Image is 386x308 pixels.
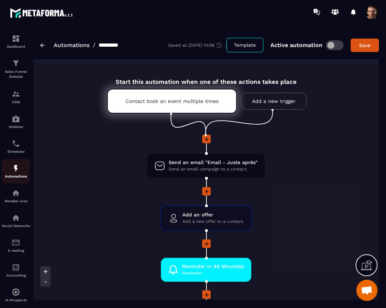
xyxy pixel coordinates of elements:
img: automations [12,288,20,296]
img: accountant [12,263,20,272]
img: formation [12,34,20,43]
p: Member area [2,199,30,203]
a: formationformationSales Funnel Website [2,54,30,85]
button: Save [351,39,379,52]
a: formationformationDashboard [2,29,30,54]
div: Save [355,42,374,49]
img: social-network [12,214,20,222]
a: automationsautomationsWebinar [2,109,30,134]
a: accountantaccountantAccounting [2,258,30,283]
p: Active automation [270,42,322,48]
span: Send an email "Email - Juste après" [169,159,258,166]
span: Add a new offer to a contact. [182,218,244,225]
img: automations [12,189,20,197]
p: CRM [2,100,30,104]
img: automations [12,164,20,173]
a: schedulerschedulerScheduler [2,134,30,159]
span: Reminder. [182,270,244,277]
p: E-mailing [2,249,30,252]
p: Automations [2,174,30,178]
button: Template [227,38,263,52]
p: Webinar [2,125,30,129]
a: automationsautomationsMember area [2,184,30,208]
a: Add a new trigger [241,93,306,110]
p: Accounting [2,273,30,277]
a: emailemailE-mailing [2,233,30,258]
div: Start this automation when one of these actions takes place [89,70,323,85]
span: / [93,42,95,48]
img: formation [12,90,20,98]
p: [DATE] 10:58 [188,43,214,48]
img: logo [10,6,74,19]
p: Social Networks [2,224,30,228]
img: email [12,238,20,247]
a: Open chat [356,280,378,301]
img: scheduler [12,139,20,148]
img: automations [12,115,20,123]
p: Dashboard [2,45,30,48]
a: formationformationCRM [2,85,30,109]
img: formation [12,59,20,68]
p: Sales Funnel Website [2,69,30,79]
a: Automations [54,42,89,48]
span: Add an offer [182,211,244,218]
span: Reminder in 90 Minute(s) [182,263,244,270]
p: Contact book an event multiple times [125,98,218,104]
p: Scheduler [2,150,30,153]
a: automationsautomationsAutomations [2,159,30,184]
p: IA Prospects [2,298,30,302]
img: arrow [40,43,45,47]
span: Send an email campaign to a contact. [169,166,258,173]
a: social-networksocial-networkSocial Networks [2,208,30,233]
div: Saved at [168,42,227,48]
